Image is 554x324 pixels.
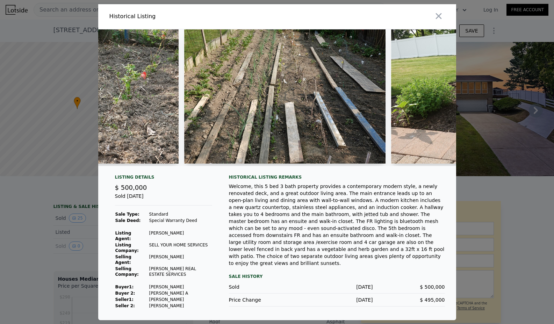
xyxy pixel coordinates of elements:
[149,242,212,254] td: SELL YOUR HOME SERVICES
[149,266,212,278] td: [PERSON_NAME] REAL ESTATE SERVICES
[149,296,212,303] td: [PERSON_NAME]
[115,193,212,206] div: Sold [DATE]
[420,297,445,303] span: $ 495,000
[115,243,139,253] strong: Listing Company:
[420,284,445,290] span: $ 500,000
[115,285,134,289] strong: Buyer 1 :
[229,283,301,290] div: Sold
[229,183,445,267] div: Welcome, this 5 bed 3 bath property provides a contemporary modern style, a newly renovated deck,...
[149,284,212,290] td: [PERSON_NAME]
[184,29,386,164] img: Property Img
[115,212,139,217] strong: Sale Type:
[149,230,212,242] td: [PERSON_NAME]
[229,272,445,281] div: Sale History
[229,174,445,180] div: Historical Listing remarks
[109,12,274,21] div: Historical Listing
[115,266,139,277] strong: Selling Company:
[115,254,131,265] strong: Selling Agent:
[229,296,301,303] div: Price Change
[149,290,212,296] td: [PERSON_NAME] A
[149,217,212,224] td: Special Warranty Deed
[149,303,212,309] td: [PERSON_NAME]
[301,296,373,303] div: [DATE]
[115,291,135,296] strong: Buyer 2:
[149,254,212,266] td: [PERSON_NAME]
[115,303,135,308] strong: Seller 2:
[115,231,131,241] strong: Listing Agent:
[115,174,212,183] div: Listing Details
[301,283,373,290] div: [DATE]
[115,297,134,302] strong: Seller 1 :
[149,211,212,217] td: Standard
[115,184,147,191] span: $ 500,000
[115,218,141,223] strong: Sale Deed:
